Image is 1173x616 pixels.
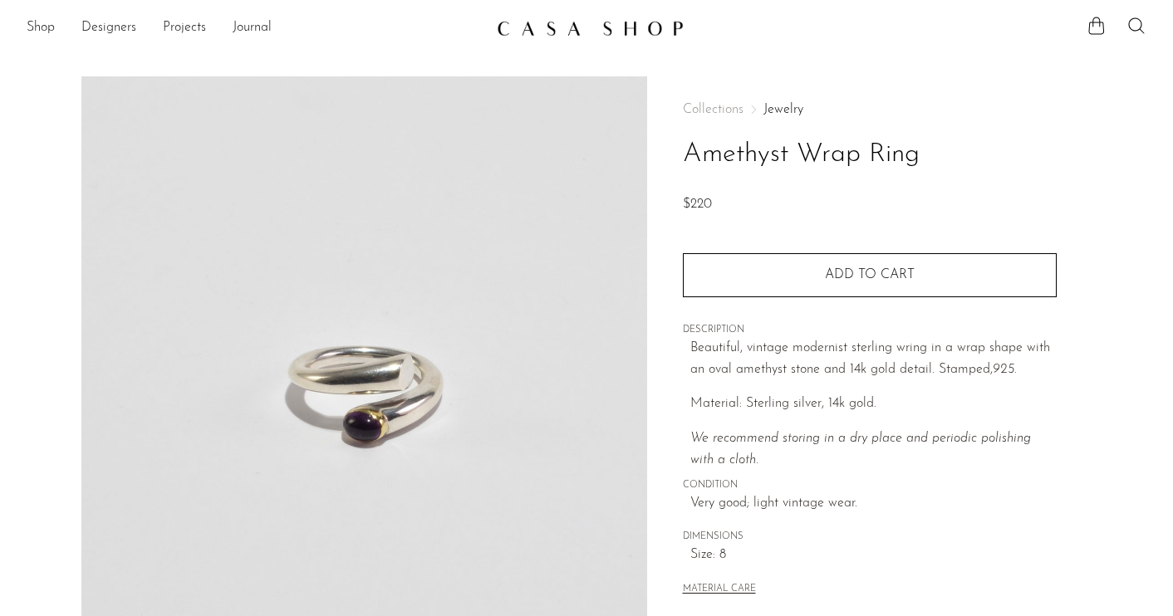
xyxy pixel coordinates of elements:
p: Beautiful, vintage modernist sterling wring in a wrap shape with an oval amethyst stone and 14k g... [690,338,1057,380]
nav: Breadcrumbs [683,103,1057,116]
i: We recommend storing in a dry place and periodic polishing with a cloth. [690,432,1031,467]
span: Collections [683,103,744,116]
a: Jewelry [763,103,803,116]
button: MATERIAL CARE [683,584,756,596]
a: Designers [81,17,136,39]
span: DESCRIPTION [683,323,1057,338]
a: Projects [163,17,206,39]
button: Add to cart [683,253,1057,296]
span: CONDITION [683,478,1057,493]
span: Very good; light vintage wear. [690,493,1057,515]
span: Size: 8 [690,545,1057,566]
span: DIMENSIONS [683,530,1057,545]
h1: Amethyst Wrap Ring [683,134,1057,176]
span: $220 [683,198,712,211]
p: Material: Sterling silver, 14k gold. [690,394,1057,415]
em: 925. [993,363,1017,376]
a: Shop [27,17,55,39]
ul: NEW HEADER MENU [27,14,483,42]
a: Journal [233,17,272,39]
span: Add to cart [825,268,915,281]
nav: Desktop navigation [27,14,483,42]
